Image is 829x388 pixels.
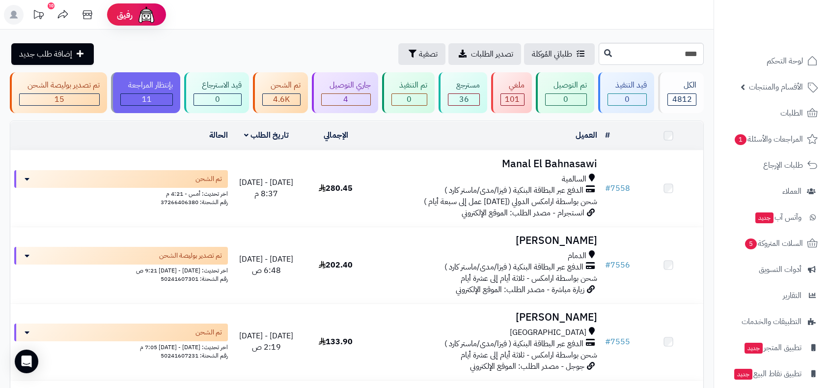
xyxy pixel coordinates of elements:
span: 0 [625,93,630,105]
span: 1 [734,134,746,145]
button: تصفية [398,43,445,65]
a: # [605,129,610,141]
a: العميل [576,129,597,141]
h3: Manal El Bahnasawi [374,158,597,170]
span: تصدير الطلبات [471,48,513,60]
span: 280.45 [319,182,353,194]
a: السلات المتروكة5 [720,232,823,255]
div: اخر تحديث: [DATE] - [DATE] 7:05 م [14,341,228,352]
img: ai-face.png [137,5,156,25]
div: 4644 [263,94,300,105]
a: الطلبات [720,101,823,125]
div: 15 [20,94,99,105]
div: 0 [546,94,586,105]
div: 10 [48,2,55,9]
a: #7558 [605,182,630,194]
a: تطبيق نقاط البيعجديد [720,362,823,386]
span: [DATE] - [DATE] 8:37 م [239,177,293,200]
span: تم الشحن [195,328,222,337]
span: أدوات التسويق [759,263,801,276]
a: قيد الاسترجاع 0 [182,72,251,113]
span: [GEOGRAPHIC_DATA] [510,327,586,338]
div: تم التنفيذ [391,80,428,91]
a: تم التنفيذ 0 [380,72,437,113]
span: التطبيقات والخدمات [742,315,801,328]
span: 36 [459,93,469,105]
span: تطبيق نقاط البيع [733,367,801,381]
span: الدمام [568,250,586,262]
span: 0 [407,93,412,105]
a: جاري التوصيل 4 [310,72,380,113]
span: رقم الشحنة: 50241607301 [161,274,228,283]
a: المراجعات والأسئلة1 [720,127,823,151]
span: تصفية [419,48,438,60]
span: 4812 [672,93,692,105]
a: لوحة التحكم [720,49,823,73]
div: قيد الاسترجاع [193,80,242,91]
span: شحن بواسطة ارامكس - ثلاثة أيام إلى عشرة أيام [461,272,597,284]
a: الكل4812 [656,72,706,113]
div: 0 [608,94,647,105]
a: تم التوصيل 0 [534,72,596,113]
a: تاريخ الطلب [244,129,289,141]
span: 15 [55,93,64,105]
div: تم تصدير بوليصة الشحن [19,80,100,91]
a: تطبيق المتجرجديد [720,336,823,359]
div: مسترجع [448,80,480,91]
a: تم الشحن 4.6K [251,72,310,113]
a: العملاء [720,179,823,203]
div: ملغي [500,80,525,91]
span: الدفع عبر البطاقة البنكية ( فيزا/مدى/ماستر كارد ) [444,338,583,350]
div: جاري التوصيل [321,80,371,91]
a: بإنتظار المراجعة 11 [109,72,183,113]
span: # [605,259,610,271]
span: تطبيق المتجر [744,341,801,355]
span: جديد [745,343,763,354]
span: الطلبات [780,106,803,120]
span: زيارة مباشرة - مصدر الطلب: الموقع الإلكتروني [456,284,584,296]
div: الكل [667,80,696,91]
span: طلبات الإرجاع [763,158,803,172]
span: تم تصدير بوليصة الشحن [159,251,222,261]
span: التقارير [783,289,801,302]
div: بإنتظار المراجعة [120,80,173,91]
div: Open Intercom Messenger [15,350,38,373]
span: السالمية [562,174,586,185]
a: طلباتي المُوكلة [524,43,595,65]
span: جوجل - مصدر الطلب: الموقع الإلكتروني [470,360,584,372]
div: 4 [322,94,370,105]
a: تم تصدير بوليصة الشحن 15 [8,72,109,113]
div: اخر تحديث: [DATE] - [DATE] 9:21 ص [14,265,228,275]
span: شحن بواسطة ارامكس الدولي ([DATE] عمل إلى سبعة أيام ) [424,196,597,208]
span: رقم الشحنة: 50241607231 [161,351,228,360]
span: 133.90 [319,336,353,348]
span: المراجعات والأسئلة [734,132,803,146]
span: الأقسام والمنتجات [749,80,803,94]
span: انستجرام - مصدر الطلب: الموقع الإلكتروني [462,207,584,219]
a: التقارير [720,284,823,307]
div: 0 [392,94,427,105]
a: أدوات التسويق [720,258,823,281]
span: جديد [734,369,752,380]
span: 11 [142,93,152,105]
span: الدفع عبر البطاقة البنكية ( فيزا/مدى/ماستر كارد ) [444,185,583,196]
a: قيد التنفيذ 0 [596,72,657,113]
a: #7556 [605,259,630,271]
a: طلبات الإرجاع [720,153,823,177]
a: إضافة طلب جديد [11,43,94,65]
div: 0 [194,94,241,105]
span: العملاء [782,184,801,198]
div: اخر تحديث: أمس - 4:21 م [14,188,228,198]
span: السلات المتروكة [744,237,803,250]
span: وآتس آب [754,210,801,224]
span: [DATE] - [DATE] 2:19 ص [239,330,293,353]
h3: [PERSON_NAME] [374,312,597,323]
span: 4 [343,93,348,105]
span: [DATE] - [DATE] 6:48 ص [239,253,293,276]
span: 202.40 [319,259,353,271]
div: 11 [121,94,173,105]
a: الحالة [209,129,228,141]
span: 101 [505,93,520,105]
img: logo-2.png [762,19,820,39]
a: التطبيقات والخدمات [720,310,823,333]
